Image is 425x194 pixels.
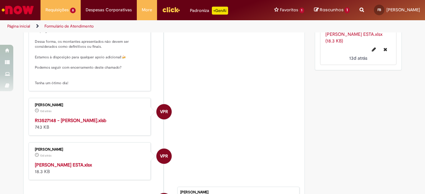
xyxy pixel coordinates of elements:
span: Despesas Corporativas [86,7,132,13]
p: +GenAi [212,7,228,15]
span: Favoritos [280,7,298,13]
span: VPR [160,104,168,120]
img: click_logo_yellow_360x200.png [162,5,180,15]
div: Vanessa Paiva Ribeiro [156,149,172,164]
button: Excluir Gabriel Grzebieluka Adam Da Luz ESTA.xlsx [380,44,391,55]
time: 17/09/2025 13:31:37 [40,109,51,113]
span: 1 [345,7,350,13]
span: 13d atrás [40,109,51,113]
span: [PERSON_NAME] [386,7,420,13]
span: 8 [70,8,76,13]
a: [PERSON_NAME] ESTA.xlsx (18.3 KB) [325,31,382,44]
div: Padroniza [190,7,228,15]
div: Vanessa Paiva Ribeiro [156,104,172,119]
img: ServiceNow [1,3,35,17]
span: More [142,7,152,13]
span: VPR [160,148,168,164]
a: R13527148 - [PERSON_NAME].xlsb [35,117,106,123]
time: 17/09/2025 13:31:25 [349,55,367,61]
a: Rascunhos [314,7,350,13]
div: [PERSON_NAME] [35,148,145,152]
button: Editar nome de arquivo Gabriel Grzebieluka Adam Da Luz ESTA.xlsx [368,44,380,55]
span: 13d atrás [349,55,367,61]
div: 743 KB [35,117,145,130]
a: [PERSON_NAME] ESTA.xlsx [35,162,92,168]
a: Página inicial [7,24,30,29]
span: 13d atrás [40,154,51,158]
span: Rascunhos [320,7,344,13]
a: Formulário de Atendimento [44,24,94,29]
div: 18.3 KB [35,162,145,175]
time: 17/09/2025 13:31:25 [40,154,51,158]
span: Requisições [45,7,69,13]
ul: Trilhas de página [5,20,278,32]
span: FB [378,8,381,12]
span: 1 [299,8,304,13]
div: [PERSON_NAME] [35,103,145,107]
